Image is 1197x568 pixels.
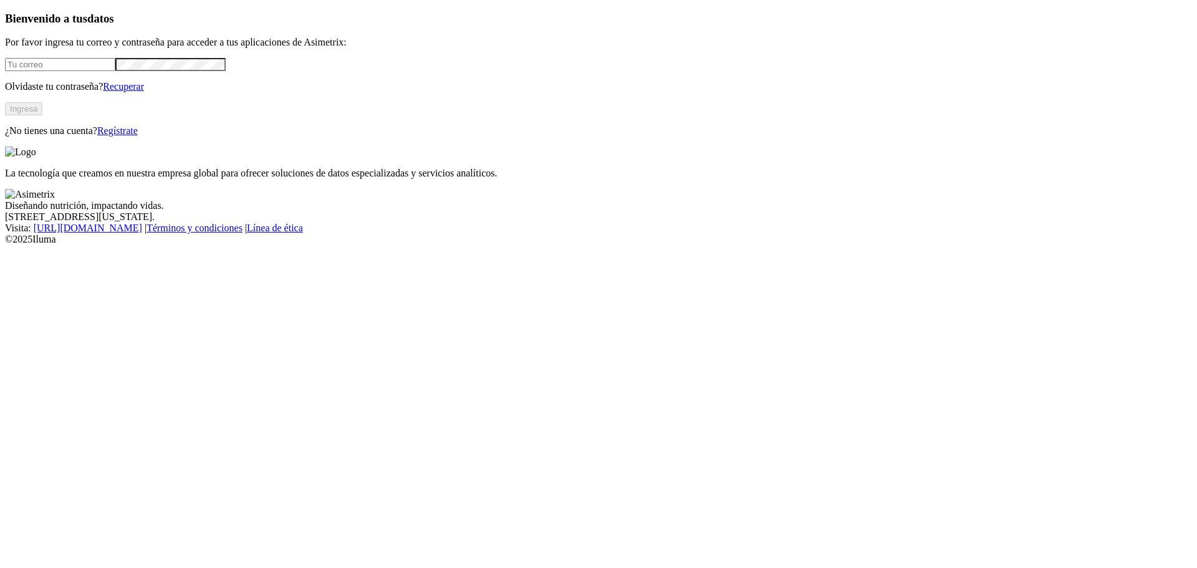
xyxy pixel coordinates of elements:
span: datos [87,12,114,25]
div: Visita : | | [5,223,1192,234]
a: Términos y condiciones [147,223,243,233]
div: © 2025 Iluma [5,234,1192,245]
a: Línea de ética [247,223,303,233]
img: Logo [5,147,36,158]
a: Recuperar [103,81,144,92]
img: Asimetrix [5,189,55,200]
p: La tecnología que creamos en nuestra empresa global para ofrecer soluciones de datos especializad... [5,168,1192,179]
p: Por favor ingresa tu correo y contraseña para acceder a tus aplicaciones de Asimetrix: [5,37,1192,48]
h3: Bienvenido a tus [5,12,1192,26]
a: [URL][DOMAIN_NAME] [34,223,142,233]
a: Regístrate [97,125,138,136]
p: Olvidaste tu contraseña? [5,81,1192,92]
p: ¿No tienes una cuenta? [5,125,1192,137]
div: [STREET_ADDRESS][US_STATE]. [5,211,1192,223]
button: Ingresa [5,102,42,115]
input: Tu correo [5,58,115,71]
div: Diseñando nutrición, impactando vidas. [5,200,1192,211]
